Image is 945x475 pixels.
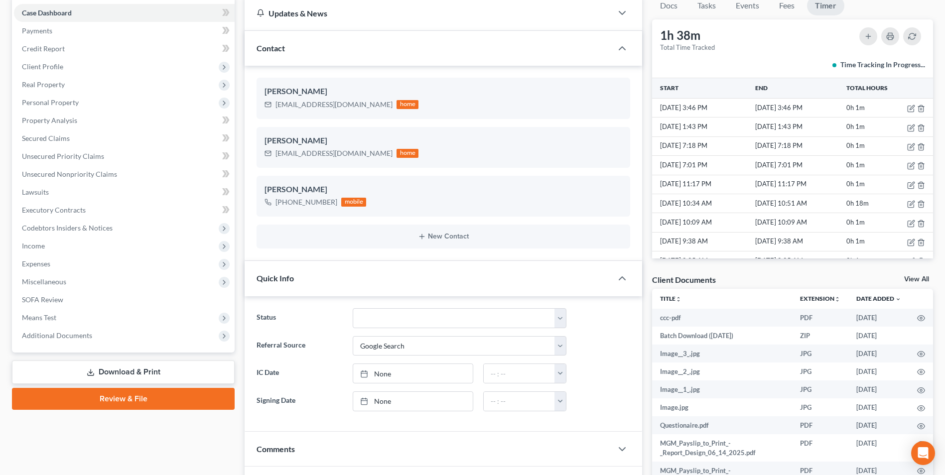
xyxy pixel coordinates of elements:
a: SOFA Review [14,291,235,309]
span: 0h 1m [846,161,865,169]
span: 0h 1m [846,256,865,264]
span: Unsecured Nonpriority Claims [22,170,117,178]
span: 0h 18m [846,199,869,207]
td: [DATE] 10:51 AM [753,194,844,213]
td: [DATE] [848,309,909,327]
div: [PERSON_NAME] [265,184,622,196]
span: 0h 1m [846,122,865,130]
span: Means Test [22,313,56,322]
td: PDF [792,434,848,462]
td: PDF [792,416,848,434]
td: JPG [792,398,848,416]
td: [DATE] 10:09 AM [652,213,753,232]
span: Additional Documents [22,331,92,340]
div: Updates & News [257,8,600,18]
span: Case Dashboard [22,8,72,17]
td: [DATE] 7:01 PM [652,156,753,175]
span: Contact [257,43,285,53]
a: Lawsuits [14,183,235,201]
a: Unsecured Nonpriority Claims [14,165,235,183]
a: Titleunfold_more [660,295,681,302]
span: Property Analysis [22,116,77,124]
span: 0h 1m [846,180,865,188]
i: unfold_more [675,296,681,302]
div: [PERSON_NAME] [265,135,622,147]
td: PDF [792,309,848,327]
a: Payments [14,22,235,40]
span: Lawsuits [22,188,49,196]
label: IC Date [252,363,347,383]
a: Secured Claims [14,129,235,147]
td: [DATE] 9:38 AM [753,232,844,251]
a: Property Analysis [14,112,235,129]
a: Case Dashboard [14,4,235,22]
td: [DATE] [848,416,909,434]
span: Expenses [22,259,50,268]
a: Extensionunfold_more [800,295,840,302]
span: Client Profile [22,62,63,71]
span: Quick Info [257,273,294,283]
td: [DATE] 8:05 AM [753,251,844,270]
td: [DATE] 9:38 AM [652,232,753,251]
span: 0h 1m [846,218,865,226]
span: Credit Report [22,44,65,53]
td: [DATE] [848,327,909,345]
td: ccc-pdf [652,309,792,327]
i: expand_more [895,296,901,302]
div: mobile [341,198,366,207]
td: [DATE] [848,398,909,416]
span: 0h 1m [846,104,865,112]
div: Time Tracking In Progress... [832,60,925,70]
td: [DATE] [848,362,909,380]
span: Income [22,241,45,250]
td: [DATE] 1:43 PM [753,118,844,136]
span: Comments [257,444,295,454]
span: Payments [22,26,52,35]
td: Questionaire.pdf [652,416,792,434]
span: Executory Contracts [22,206,86,214]
td: Image__1_.jpg [652,380,792,398]
td: Batch Download ([DATE]) [652,327,792,345]
input: -- : -- [484,364,555,383]
span: 0h 1m [846,141,865,149]
td: [DATE] 10:09 AM [753,213,844,232]
td: [DATE] 1:43 PM [652,118,753,136]
td: [DATE] [848,380,909,398]
span: Personal Property [22,98,79,107]
a: None [353,392,473,411]
td: [DATE] 11:17 PM [652,175,753,194]
div: [EMAIL_ADDRESS][DOMAIN_NAME] [275,148,393,158]
td: JPG [792,362,848,380]
label: Signing Date [252,391,347,411]
td: [DATE] 7:18 PM [753,136,844,155]
label: Status [252,308,347,328]
a: View All [904,276,929,283]
td: [DATE] 8:05 AM [652,251,753,270]
th: End [753,78,844,98]
td: [DATE] 11:17 PM [753,175,844,194]
button: New Contact [265,233,622,240]
td: [DATE] [848,434,909,462]
a: Review & File [12,388,235,410]
a: Credit Report [14,40,235,58]
th: Total Hours [844,78,933,98]
span: Secured Claims [22,134,70,142]
td: [DATE] 7:18 PM [652,136,753,155]
span: SOFA Review [22,295,63,304]
a: Unsecured Priority Claims [14,147,235,165]
td: JPG [792,345,848,362]
a: Download & Print [12,360,235,384]
i: unfold_more [834,296,840,302]
td: ZIP [792,327,848,345]
div: Client Documents [652,274,716,285]
div: [EMAIL_ADDRESS][DOMAIN_NAME] [275,100,393,110]
td: Image__2_.jpg [652,362,792,380]
span: Unsecured Priority Claims [22,152,104,160]
td: JPG [792,380,848,398]
a: None [353,364,473,383]
div: home [397,149,418,158]
span: Codebtors Insiders & Notices [22,224,113,232]
div: [PERSON_NAME] [265,86,622,98]
a: Executory Contracts [14,201,235,219]
span: Real Property [22,80,65,89]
